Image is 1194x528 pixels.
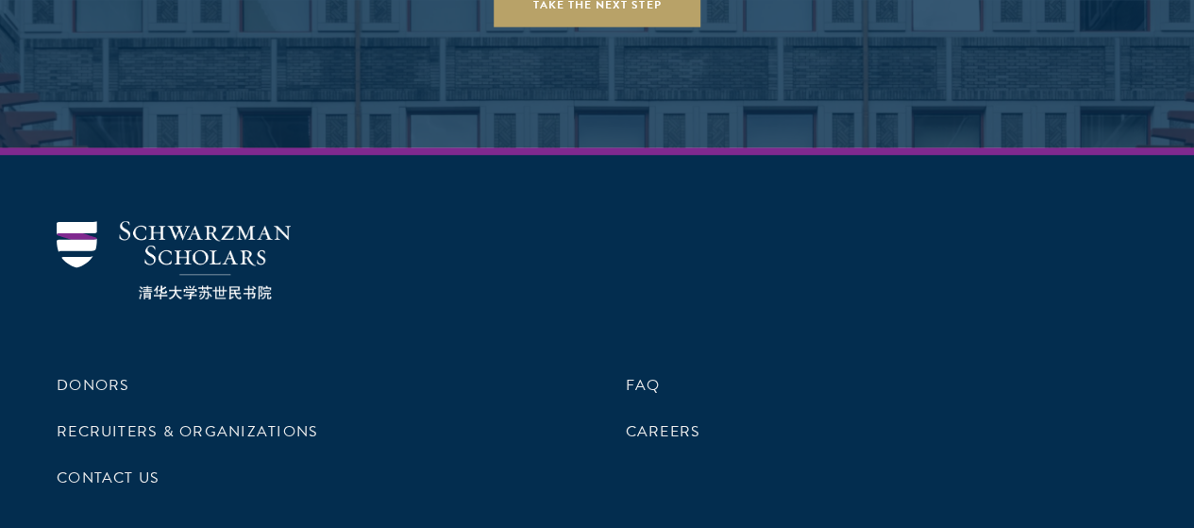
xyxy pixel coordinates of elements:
[57,221,291,299] img: Schwarzman Scholars
[57,420,318,443] a: Recruiters & Organizations
[626,420,701,443] a: Careers
[57,467,160,489] a: Contact Us
[626,374,661,397] a: FAQ
[57,374,129,397] a: Donors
